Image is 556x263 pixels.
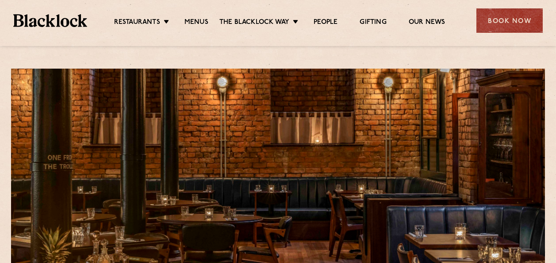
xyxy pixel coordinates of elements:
a: The Blacklock Way [219,18,289,28]
a: Our News [409,18,445,28]
img: BL_Textured_Logo-footer-cropped.svg [13,14,87,27]
a: People [314,18,337,28]
a: Restaurants [114,18,160,28]
div: Book Now [476,8,543,33]
a: Gifting [360,18,386,28]
a: Menus [184,18,208,28]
